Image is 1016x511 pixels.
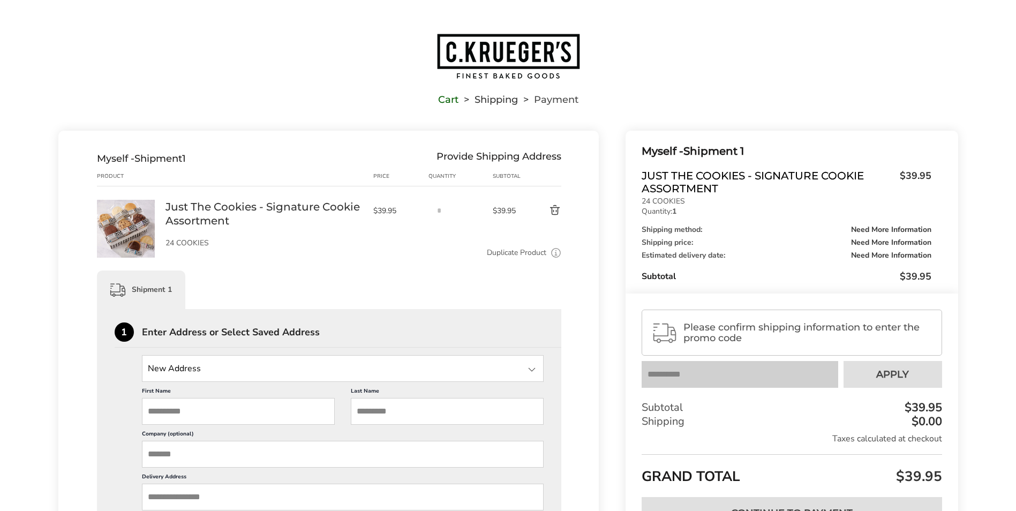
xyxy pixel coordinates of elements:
span: Just The Cookies - Signature Cookie Assortment [642,169,894,195]
span: 1 [182,153,186,164]
li: Shipping [458,96,518,103]
div: Provide Shipping Address [436,153,561,164]
span: Apply [876,370,909,379]
a: Just The Cookies - Signature Cookie Assortment [97,199,155,209]
div: Subtotal [493,172,524,181]
div: Shipping method: [642,226,931,234]
div: Quantity [428,172,493,181]
strong: 1 [672,206,676,216]
input: Delivery Address [142,484,544,510]
button: Apply [844,361,942,388]
div: Price [373,172,429,181]
a: Go to home page [58,33,958,80]
span: Please confirm shipping information to enter the promo code [683,322,932,343]
div: Estimated delivery date: [642,252,931,259]
label: First Name [142,387,335,398]
div: Shipment 1 [642,142,931,160]
p: Quantity: [642,208,931,215]
div: Product [97,172,165,181]
a: Just The Cookies - Signature Cookie Assortment [165,200,363,228]
div: $0.00 [909,416,942,427]
span: Need More Information [851,239,931,246]
div: Enter Address or Select Saved Address [142,327,562,337]
label: Company (optional) [142,430,544,441]
img: C.KRUEGER'S [436,33,581,80]
input: Quantity input [428,200,450,221]
div: Shipment 1 [97,270,185,309]
button: Delete product [524,204,561,217]
span: Payment [534,96,578,103]
div: Shipping price: [642,239,931,246]
div: Shipping [642,415,942,429]
span: Myself - [97,153,134,164]
a: Duplicate Product [487,247,546,259]
div: Taxes calculated at checkout [642,433,942,445]
span: $39.95 [893,467,942,486]
input: Company [142,441,544,468]
input: Last Name [351,398,544,425]
div: 1 [115,322,134,342]
input: First Name [142,398,335,425]
a: Just The Cookies - Signature Cookie Assortment$39.95 [642,169,931,195]
p: 24 COOKIES [165,239,363,247]
span: Need More Information [851,226,931,234]
div: Shipment [97,153,186,164]
label: Last Name [351,387,544,398]
span: $39.95 [900,270,931,283]
div: GRAND TOTAL [642,454,942,489]
img: Just The Cookies - Signature Cookie Assortment [97,200,155,258]
div: $39.95 [902,402,942,414]
a: Cart [438,96,458,103]
span: $39.95 [493,206,524,216]
p: 24 COOKIES [642,198,931,205]
span: $39.95 [373,206,424,216]
label: Delivery Address [142,473,544,484]
span: Myself - [642,145,683,157]
div: Subtotal [642,270,931,283]
div: Subtotal [642,401,942,415]
input: State [142,355,544,382]
span: $39.95 [894,169,931,192]
span: Need More Information [851,252,931,259]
